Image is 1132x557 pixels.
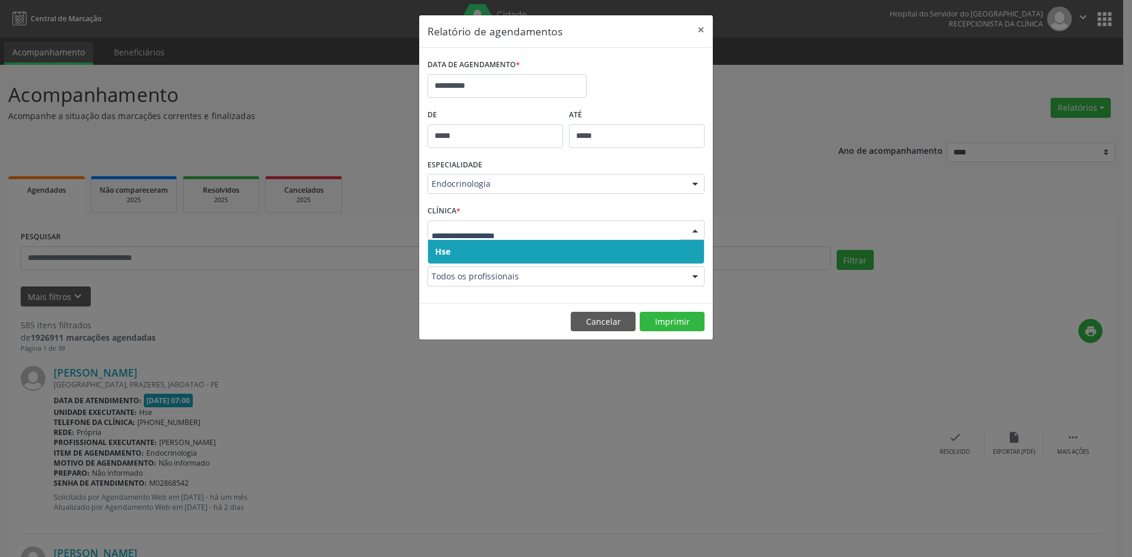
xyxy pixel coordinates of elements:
[427,106,563,124] label: De
[427,24,562,39] h5: Relatório de agendamentos
[427,156,482,174] label: ESPECIALIDADE
[569,106,705,124] label: ATÉ
[435,246,450,257] span: Hse
[427,202,460,220] label: CLÍNICA
[427,56,520,74] label: DATA DE AGENDAMENTO
[571,312,636,332] button: Cancelar
[689,15,713,44] button: Close
[432,271,680,282] span: Todos os profissionais
[432,178,680,190] span: Endocrinologia
[640,312,705,332] button: Imprimir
